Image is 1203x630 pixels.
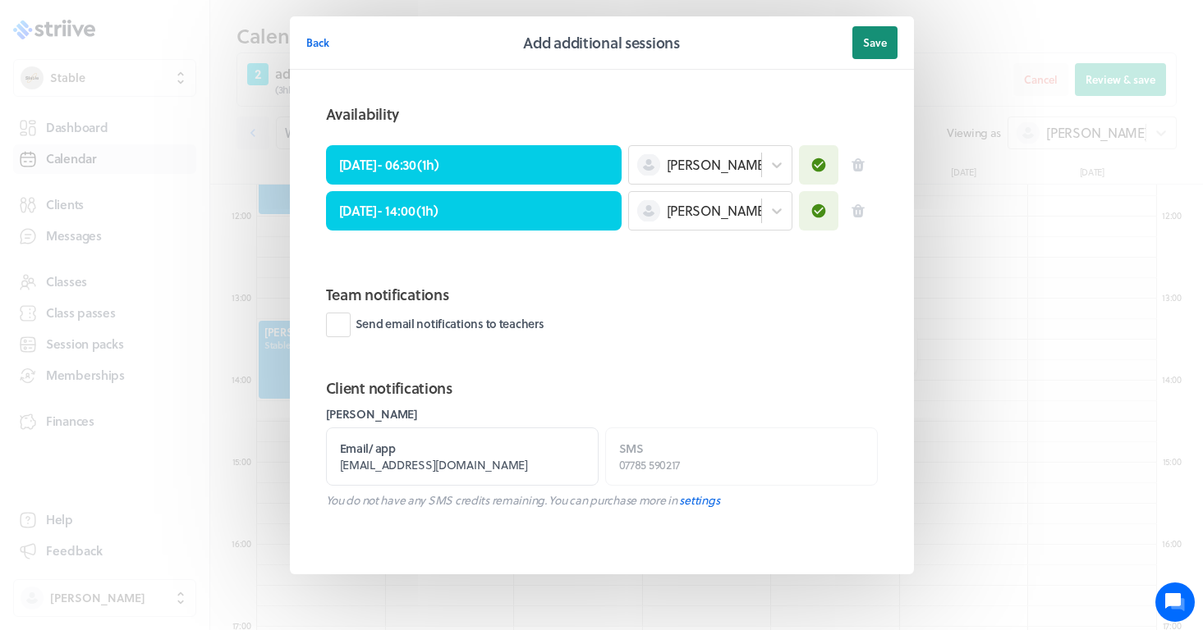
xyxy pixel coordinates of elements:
span: [EMAIL_ADDRESS][DOMAIN_NAME] [340,456,528,473]
span: [PERSON_NAME] [667,202,769,220]
p: Find an answer quickly [22,255,306,275]
label: [PERSON_NAME] [326,406,878,422]
span: Back [306,35,329,50]
label: Send email notifications to teachers [326,313,544,337]
input: Search articles [48,282,293,315]
h2: Add additional sessions [523,31,680,54]
button: New conversation [25,191,303,224]
strong: SMS [619,440,644,457]
p: [DATE] - 14:00 ( 1h ) [339,201,438,221]
h2: Team notifications [326,283,878,306]
span: 07785 590217 [619,456,681,473]
strong: Email / app [340,440,396,457]
span: Save [863,35,887,50]
iframe: gist-messenger-bubble-iframe [1155,582,1195,622]
button: Back [306,26,329,59]
a: settings [679,491,719,509]
span: New conversation [106,201,197,214]
span: [PERSON_NAME] [667,156,769,174]
p: You do not have any SMS credits remaining. You can purchase more in [326,492,878,509]
p: [DATE] - 06:30 ( 1h ) [339,155,439,175]
h2: Availability [326,103,400,126]
h1: Hi [PERSON_NAME] [25,80,304,106]
button: Save [852,26,898,59]
h2: We're here to help. Ask us anything! [25,109,304,162]
h2: Client notifications [326,377,878,399]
